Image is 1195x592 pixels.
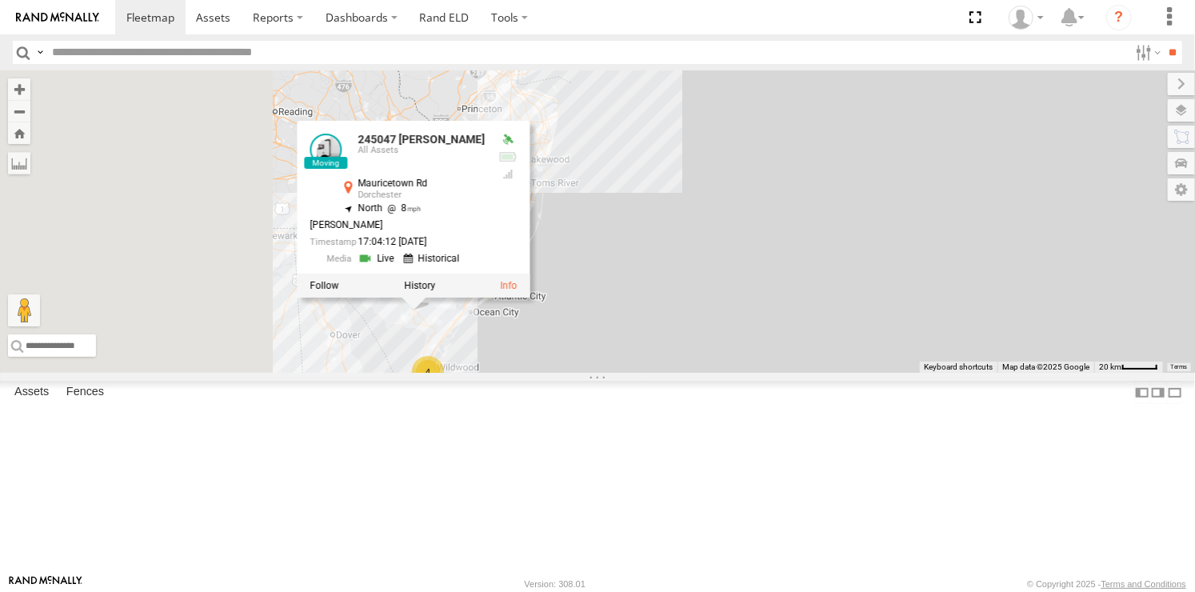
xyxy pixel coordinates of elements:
[310,237,486,247] div: Date/time of location update
[1099,362,1121,371] span: 20 km
[1094,362,1163,373] button: Map Scale: 20 km per 42 pixels
[8,294,40,326] button: Drag Pegman onto the map to open Street View
[404,281,435,292] label: View Asset History
[404,251,465,266] a: View Historical Media Streams
[8,100,30,122] button: Zoom out
[498,150,518,163] div: No voltage information received from this device.
[501,281,518,292] a: View Asset Details
[498,168,518,181] div: GSM Signal = 4
[310,220,486,230] div: [PERSON_NAME]
[498,134,518,146] div: Valid GPS Fix
[1002,362,1089,371] span: Map data ©2025 Google
[358,133,486,146] a: 245047 [PERSON_NAME]
[1134,381,1150,404] label: Dock Summary Table to the Left
[34,41,46,64] label: Search Query
[8,152,30,174] label: Measure
[1171,364,1188,370] a: Terms (opens in new tab)
[16,12,99,23] img: rand-logo.svg
[412,356,444,388] div: 4
[1003,6,1049,30] div: Dale Gerhard
[1150,381,1166,404] label: Dock Summary Table to the Right
[310,281,339,292] label: Realtime tracking of Asset
[1101,579,1186,589] a: Terms and Conditions
[58,382,112,404] label: Fences
[358,202,383,214] span: North
[358,251,399,266] a: View Live Media Streams
[358,190,486,200] div: Dorchester
[924,362,993,373] button: Keyboard shortcuts
[1168,178,1195,201] label: Map Settings
[8,122,30,144] button: Zoom Home
[310,134,342,166] a: View Asset Details
[1129,41,1164,64] label: Search Filter Options
[383,202,422,214] span: 8
[1106,5,1132,30] i: ?
[6,382,57,404] label: Assets
[8,78,30,100] button: Zoom in
[358,178,486,189] div: Mauricetown Rd
[1167,381,1183,404] label: Hide Summary Table
[1027,579,1186,589] div: © Copyright 2025 -
[358,146,486,155] div: All Assets
[9,576,82,592] a: Visit our Website
[525,579,586,589] div: Version: 308.01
